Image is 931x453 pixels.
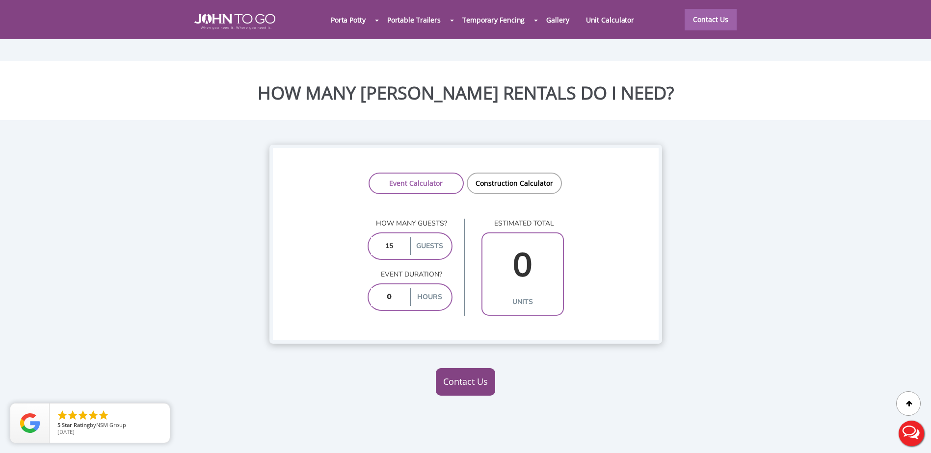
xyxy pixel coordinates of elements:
label: guests [410,237,449,255]
span: by [57,422,162,429]
input: 0 [371,288,408,306]
a: Gallery [538,9,577,30]
span: [DATE] [57,428,75,435]
p: Event duration? [368,270,452,279]
label: units [485,293,560,311]
img: Review Rating [20,413,40,433]
p: estimated total [481,219,564,228]
a: Portable Trailers [379,9,449,30]
a: Unit Calculator [578,9,643,30]
li:  [98,409,109,421]
a: Temporary Fencing [454,9,533,30]
li:  [67,409,79,421]
a: Contact Us [436,368,495,396]
input: 0 [485,237,560,294]
span: 5 [57,421,60,428]
a: Porta Potty [322,9,374,30]
p: How many guests? [368,219,452,228]
img: JOHN to go [194,14,275,29]
h2: HOW MANY [PERSON_NAME] RENTALS DO I NEED? [7,83,924,103]
button: Live Chat [892,414,931,453]
span: Star Rating [62,421,90,428]
a: Contact Us [685,9,737,30]
a: Construction Calculator [467,173,562,194]
label: hours [410,288,449,306]
li:  [56,409,68,421]
li:  [87,409,99,421]
li:  [77,409,89,421]
span: NSM Group [96,421,126,428]
input: 0 [371,237,408,255]
a: Event Calculator [369,173,464,194]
